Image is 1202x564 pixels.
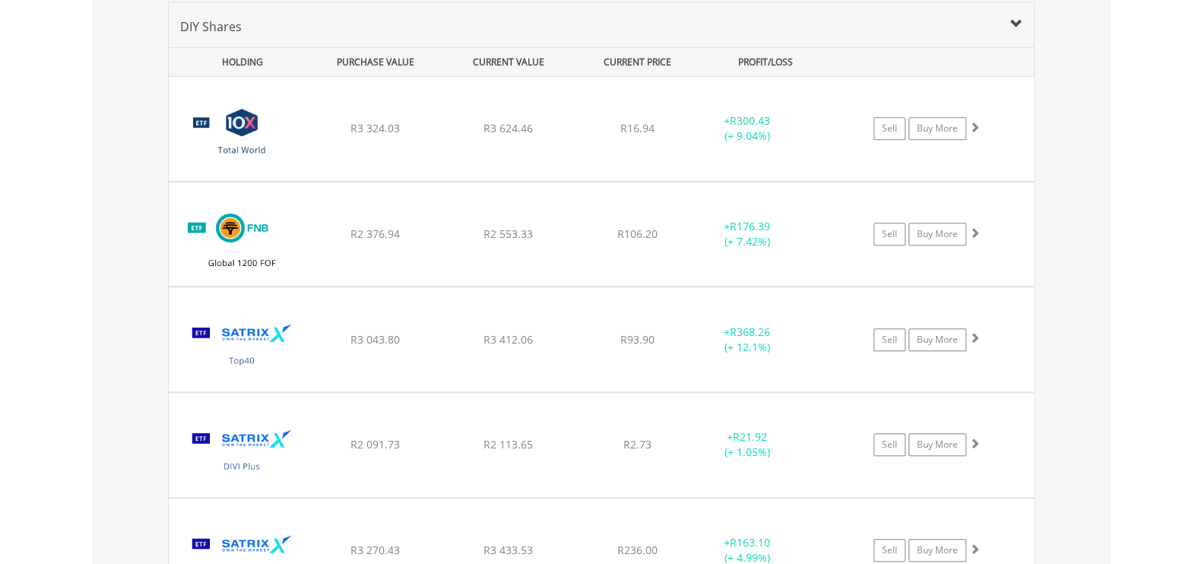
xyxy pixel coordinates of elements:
[620,121,655,135] span: R16.94
[690,113,805,144] div: + (+ 9.04%)
[176,96,307,177] img: TFSA.GLOBAL.png
[874,433,905,456] a: Sell
[444,48,574,76] div: CURRENT VALUE
[730,113,770,128] span: R300.43
[484,227,533,241] span: R2 553.33
[701,48,831,76] div: PROFIT/LOSS
[484,543,533,557] span: R3 433.53
[350,543,400,557] span: R3 270.43
[617,227,658,241] span: R106.20
[176,201,307,283] img: TFSA.FNBEQF.png
[909,328,966,351] a: Buy More
[909,433,966,456] a: Buy More
[311,48,441,76] div: PURCHASE VALUE
[874,223,905,246] a: Sell
[350,332,400,347] span: R3 043.80
[874,539,905,562] a: Sell
[350,227,400,241] span: R2 376.94
[484,437,533,452] span: R2 113.65
[874,117,905,140] a: Sell
[909,117,966,140] a: Buy More
[909,223,966,246] a: Buy More
[484,121,533,135] span: R3 624.46
[617,543,658,557] span: R236.00
[690,429,805,460] div: + (+ 1.05%)
[176,412,307,493] img: TFSA.STXDIV.png
[576,48,697,76] div: CURRENT PRICE
[176,306,307,388] img: TFSA.STX40.png
[620,332,655,347] span: R93.90
[350,437,400,452] span: R2 091.73
[350,121,400,135] span: R3 324.03
[733,429,767,444] span: R21.92
[690,325,805,355] div: + (+ 12.1%)
[730,325,770,339] span: R368.26
[484,332,533,347] span: R3 412.06
[909,539,966,562] a: Buy More
[170,48,308,76] div: HOLDING
[874,328,905,351] a: Sell
[690,219,805,249] div: + (+ 7.42%)
[180,18,242,35] span: DIY Shares
[730,219,770,233] span: R176.39
[730,535,770,550] span: R163.10
[623,437,652,452] span: R2.73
